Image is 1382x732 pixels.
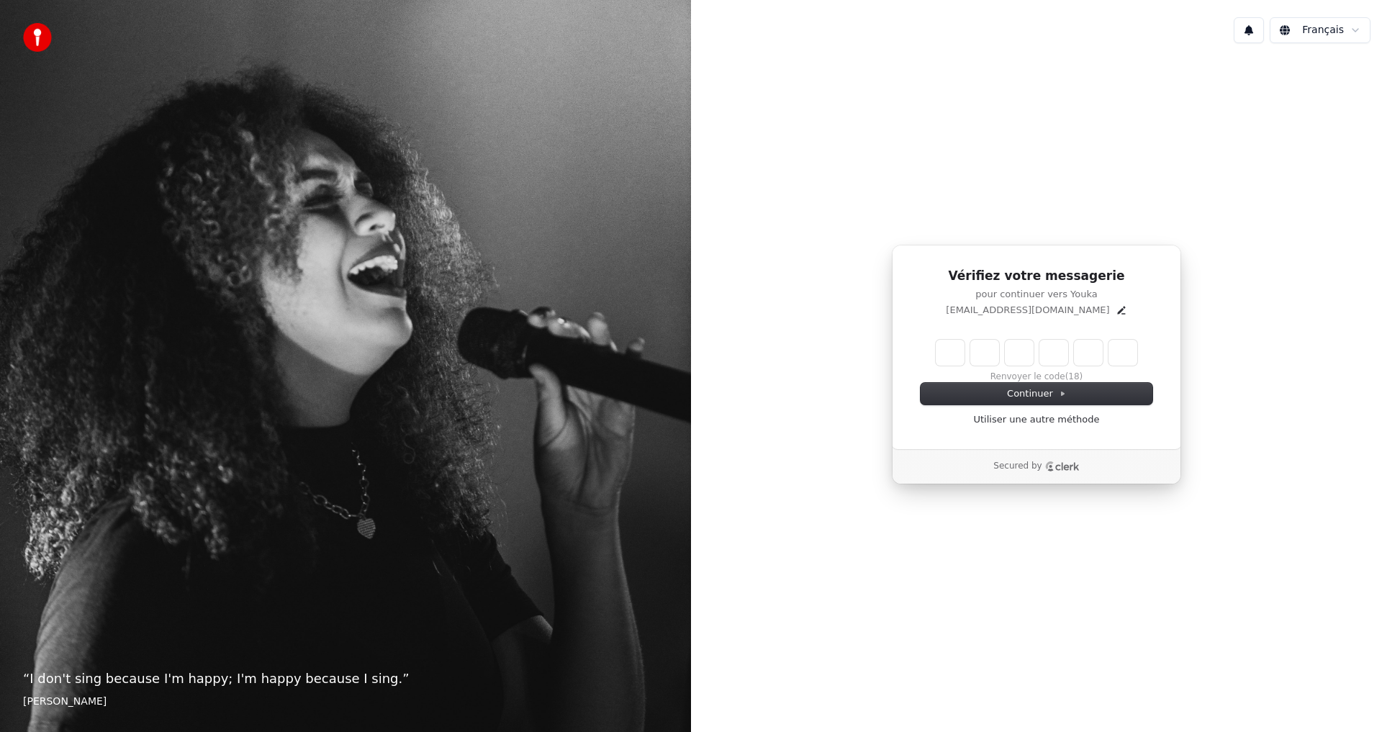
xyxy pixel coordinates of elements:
[921,288,1152,301] p: pour continuer vers Youka
[1007,387,1066,400] span: Continuer
[974,413,1100,426] a: Utiliser une autre méthode
[1116,304,1127,316] button: Edit
[23,669,668,689] p: “ I don't sing because I'm happy; I'm happy because I sing. ”
[921,383,1152,405] button: Continuer
[23,695,668,709] footer: [PERSON_NAME]
[1045,461,1080,471] a: Clerk logo
[936,340,1137,366] input: Enter verification code
[946,304,1109,317] p: [EMAIL_ADDRESS][DOMAIN_NAME]
[993,461,1042,472] p: Secured by
[921,268,1152,285] h1: Vérifiez votre messagerie
[23,23,52,52] img: youka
